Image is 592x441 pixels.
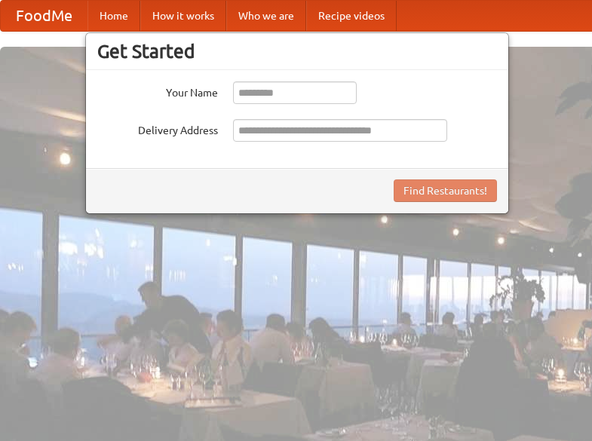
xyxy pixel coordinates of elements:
[97,119,218,138] label: Delivery Address
[97,40,497,63] h3: Get Started
[1,1,87,31] a: FoodMe
[97,81,218,100] label: Your Name
[306,1,397,31] a: Recipe videos
[140,1,226,31] a: How it works
[394,179,497,202] button: Find Restaurants!
[226,1,306,31] a: Who we are
[87,1,140,31] a: Home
